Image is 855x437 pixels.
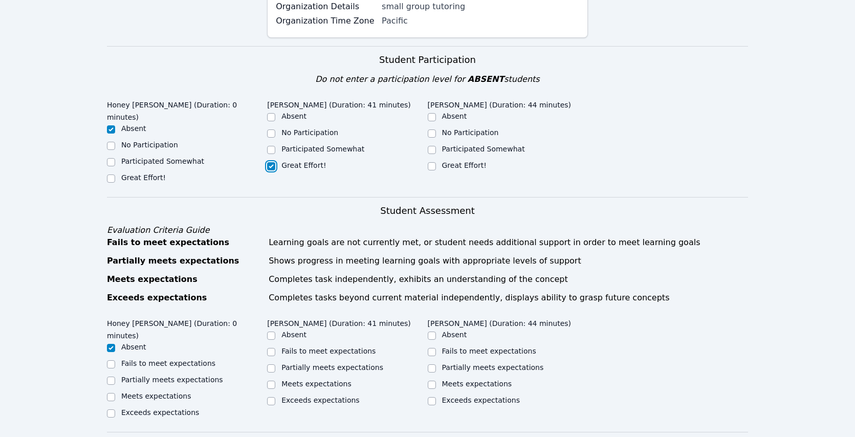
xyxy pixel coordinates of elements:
div: Learning goals are not currently met, or student needs additional support in order to meet learni... [269,236,748,249]
h3: Student Participation [107,53,748,67]
label: No Participation [281,128,338,137]
label: Fails to meet expectations [121,359,215,367]
div: Partially meets expectations [107,255,262,267]
label: Organization Details [276,1,376,13]
label: Absent [281,112,306,120]
label: Fails to meet expectations [442,347,536,355]
label: Participated Somewhat [442,145,525,153]
label: Absent [121,124,146,133]
div: Shows progress in meeting learning goals with appropriate levels of support [269,255,748,267]
label: Meets expectations [121,392,191,400]
label: Fails to meet expectations [281,347,376,355]
label: Absent [121,343,146,351]
div: small group tutoring [382,1,579,13]
legend: [PERSON_NAME] (Duration: 41 minutes) [267,314,411,330]
label: Meets expectations [281,380,352,388]
div: Do not enter a participation level for students [107,73,748,85]
label: Exceeds expectations [442,396,520,404]
div: Exceeds expectations [107,292,262,304]
label: Exceeds expectations [121,408,199,417]
label: Partially meets expectations [121,376,223,384]
legend: [PERSON_NAME] (Duration: 41 minutes) [267,96,411,111]
div: Completes tasks beyond current material independently, displays ability to grasp future concepts [269,292,748,304]
label: Absent [442,331,467,339]
label: Participated Somewhat [121,157,204,165]
legend: [PERSON_NAME] (Duration: 44 minutes) [428,314,572,330]
legend: Honey [PERSON_NAME] (Duration: 0 minutes) [107,96,267,123]
div: Fails to meet expectations [107,236,262,249]
label: No Participation [121,141,178,149]
div: Pacific [382,15,579,27]
label: Partially meets expectations [442,363,544,372]
label: Meets expectations [442,380,512,388]
span: ABSENT [468,74,504,84]
div: Evaluation Criteria Guide [107,224,748,236]
label: Great Effort! [442,161,487,169]
label: Participated Somewhat [281,145,364,153]
label: Great Effort! [281,161,326,169]
label: Partially meets expectations [281,363,383,372]
label: Exceeds expectations [281,396,359,404]
div: Completes task independently, exhibits an understanding of the concept [269,273,748,286]
label: Absent [442,112,467,120]
h3: Student Assessment [107,204,748,218]
legend: Honey [PERSON_NAME] (Duration: 0 minutes) [107,314,267,342]
legend: [PERSON_NAME] (Duration: 44 minutes) [428,96,572,111]
div: Meets expectations [107,273,262,286]
label: Organization Time Zone [276,15,376,27]
label: Great Effort! [121,173,166,182]
label: No Participation [442,128,499,137]
label: Absent [281,331,306,339]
